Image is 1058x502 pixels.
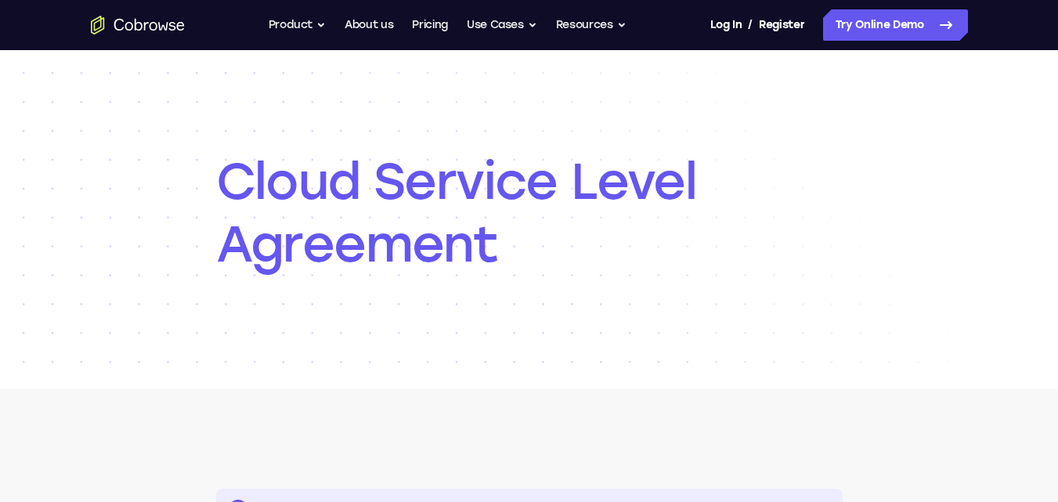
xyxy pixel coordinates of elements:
[269,9,327,41] button: Product
[345,9,393,41] a: About us
[91,16,185,34] a: Go to the home page
[759,9,804,41] a: Register
[823,9,968,41] a: Try Online Demo
[556,9,626,41] button: Resources
[216,150,843,276] h1: Cloud Service Level Agreement
[710,9,742,41] a: Log In
[467,9,537,41] button: Use Cases
[412,9,448,41] a: Pricing
[748,16,753,34] span: /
